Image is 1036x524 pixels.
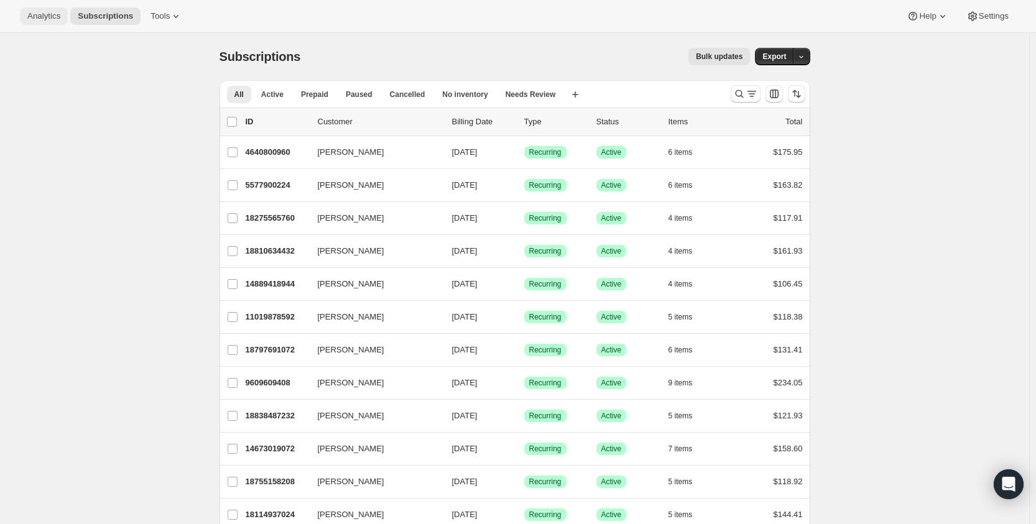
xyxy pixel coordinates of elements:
[246,440,803,457] div: 14673019072[PERSON_NAME][DATE]SuccessRecurringSuccessActive7 items$158.60
[774,411,803,420] span: $121.93
[529,147,562,157] span: Recurring
[246,506,803,523] div: 18114937024[PERSON_NAME][DATE]SuccessRecurringSuccessActive5 items$144.41
[318,179,384,191] span: [PERSON_NAME]
[529,444,562,454] span: Recurring
[310,142,435,162] button: [PERSON_NAME]
[234,90,244,99] span: All
[899,7,956,25] button: Help
[310,208,435,228] button: [PERSON_NAME]
[774,312,803,321] span: $118.38
[452,411,478,420] span: [DATE]
[529,477,562,487] span: Recurring
[696,52,742,62] span: Bulk updates
[668,147,693,157] span: 6 items
[529,246,562,256] span: Recurring
[668,209,706,227] button: 4 items
[529,411,562,421] span: Recurring
[246,209,803,227] div: 18275565760[PERSON_NAME][DATE]SuccessRecurringSuccessActive4 items$117.91
[668,213,693,223] span: 4 items
[668,378,693,388] span: 9 items
[565,86,585,103] button: Create new view
[731,85,761,103] button: Search and filter results
[452,312,478,321] span: [DATE]
[452,213,478,223] span: [DATE]
[601,444,622,454] span: Active
[246,179,308,191] p: 5577900224
[596,116,659,128] p: Status
[774,345,803,354] span: $131.41
[318,377,384,389] span: [PERSON_NAME]
[220,50,301,63] span: Subscriptions
[601,378,622,388] span: Active
[529,345,562,355] span: Recurring
[668,177,706,194] button: 6 items
[774,279,803,288] span: $106.45
[318,443,384,455] span: [PERSON_NAME]
[919,11,936,21] span: Help
[959,7,1016,25] button: Settings
[529,312,562,322] span: Recurring
[318,146,384,159] span: [PERSON_NAME]
[601,279,622,289] span: Active
[246,242,803,260] div: 18810634432[PERSON_NAME][DATE]SuccessRecurringSuccessActive4 items$161.93
[246,476,308,488] p: 18755158208
[143,7,190,25] button: Tools
[601,411,622,421] span: Active
[246,344,308,356] p: 18797691072
[529,213,562,223] span: Recurring
[246,116,803,128] div: IDCustomerBilling DateTypeStatusItemsTotal
[506,90,556,99] span: Needs Review
[774,477,803,486] span: $118.92
[261,90,284,99] span: Active
[668,246,693,256] span: 4 items
[601,180,622,190] span: Active
[668,116,731,128] div: Items
[318,116,442,128] p: Customer
[529,378,562,388] span: Recurring
[668,279,693,289] span: 4 items
[452,147,478,157] span: [DATE]
[246,374,803,392] div: 9609609408[PERSON_NAME][DATE]SuccessRecurringSuccessActive9 items$234.05
[452,116,514,128] p: Billing Date
[774,378,803,387] span: $234.05
[668,345,693,355] span: 6 items
[318,508,384,521] span: [PERSON_NAME]
[246,275,803,293] div: 14889418944[PERSON_NAME][DATE]SuccessRecurringSuccessActive4 items$106.45
[601,510,622,520] span: Active
[601,477,622,487] span: Active
[246,311,308,323] p: 11019878592
[318,278,384,290] span: [PERSON_NAME]
[246,473,803,490] div: 18755158208[PERSON_NAME][DATE]SuccessRecurringSuccessActive5 items$118.92
[246,177,803,194] div: 5577900224[PERSON_NAME][DATE]SuccessRecurringSuccessActive6 items$163.82
[78,11,133,21] span: Subscriptions
[601,246,622,256] span: Active
[246,278,308,290] p: 14889418944
[246,410,308,422] p: 18838487232
[529,180,562,190] span: Recurring
[318,245,384,257] span: [PERSON_NAME]
[452,510,478,519] span: [DATE]
[246,146,308,159] p: 4640800960
[310,307,435,327] button: [PERSON_NAME]
[310,439,435,459] button: [PERSON_NAME]
[668,275,706,293] button: 4 items
[310,340,435,360] button: [PERSON_NAME]
[246,443,308,455] p: 14673019072
[452,444,478,453] span: [DATE]
[994,469,1024,499] div: Open Intercom Messenger
[668,374,706,392] button: 9 items
[310,175,435,195] button: [PERSON_NAME]
[442,90,488,99] span: No inventory
[524,116,586,128] div: Type
[246,377,308,389] p: 9609609408
[774,510,803,519] span: $144.41
[774,213,803,223] span: $117.91
[668,308,706,326] button: 5 items
[452,477,478,486] span: [DATE]
[755,48,793,65] button: Export
[785,116,802,128] p: Total
[668,473,706,490] button: 5 items
[150,11,170,21] span: Tools
[310,274,435,294] button: [PERSON_NAME]
[318,212,384,224] span: [PERSON_NAME]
